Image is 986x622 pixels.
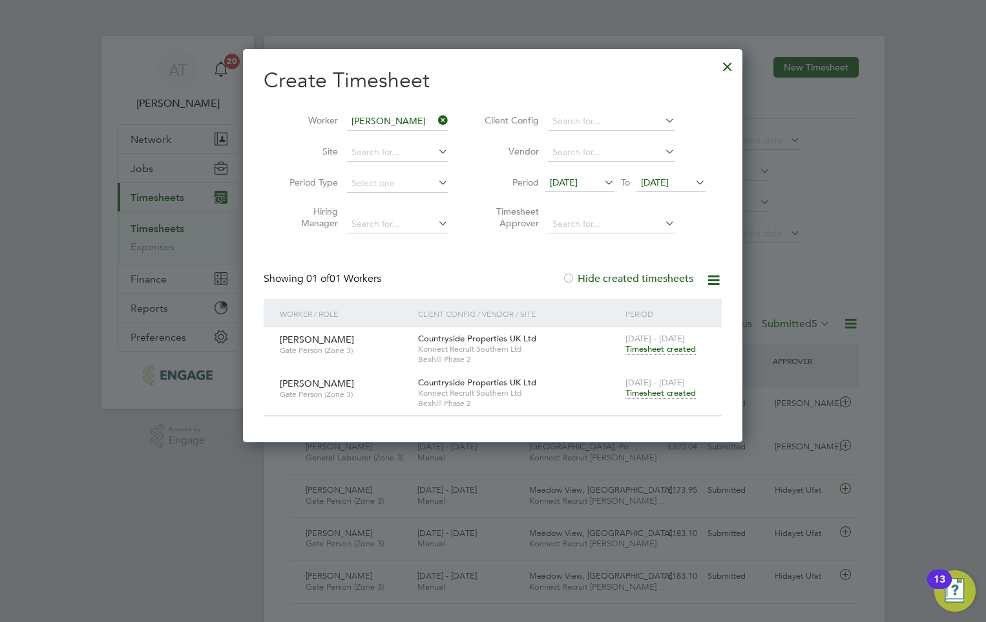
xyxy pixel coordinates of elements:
label: Hiring Manager [280,206,338,229]
label: Hide created timesheets [562,272,693,285]
label: Timesheet Approver [481,206,539,229]
input: Search for... [347,215,448,233]
div: Showing [264,272,384,286]
input: Search for... [347,144,448,162]
button: Open Resource Center, 13 new notifications [934,570,976,612]
span: [DATE] [550,177,578,188]
input: Search for... [347,113,448,131]
span: Countryside Properties UK Ltd [418,333,536,344]
input: Search for... [548,215,675,233]
span: [PERSON_NAME] [280,334,354,345]
span: Bexhill Phase 2 [418,354,619,365]
span: 01 of [306,272,330,285]
h2: Create Timesheet [264,67,722,94]
div: 13 [934,579,945,596]
span: Gate Person (Zone 3) [280,389,408,400]
div: Client Config / Vendor / Site [415,299,622,328]
span: Timesheet created [625,387,696,399]
span: Gate Person (Zone 3) [280,345,408,356]
input: Search for... [548,144,675,162]
span: Timesheet created [625,343,696,355]
span: Konnect Recruit Southern Ltd [418,388,619,398]
span: 01 Workers [306,272,381,285]
label: Period [481,177,539,188]
label: Worker [280,114,338,126]
span: Countryside Properties UK Ltd [418,377,536,388]
div: Period [622,299,709,328]
label: Period Type [280,177,338,188]
span: To [617,174,634,191]
input: Select one [347,175,448,193]
div: Worker / Role [277,299,415,328]
span: Konnect Recruit Southern Ltd [418,344,619,354]
label: Client Config [481,114,539,126]
label: Vendor [481,145,539,157]
input: Search for... [548,113,675,131]
span: [DATE] - [DATE] [625,377,685,388]
span: [PERSON_NAME] [280,378,354,389]
label: Site [280,145,338,157]
span: [DATE] [641,177,669,188]
span: [DATE] - [DATE] [625,333,685,344]
span: Bexhill Phase 2 [418,398,619,409]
